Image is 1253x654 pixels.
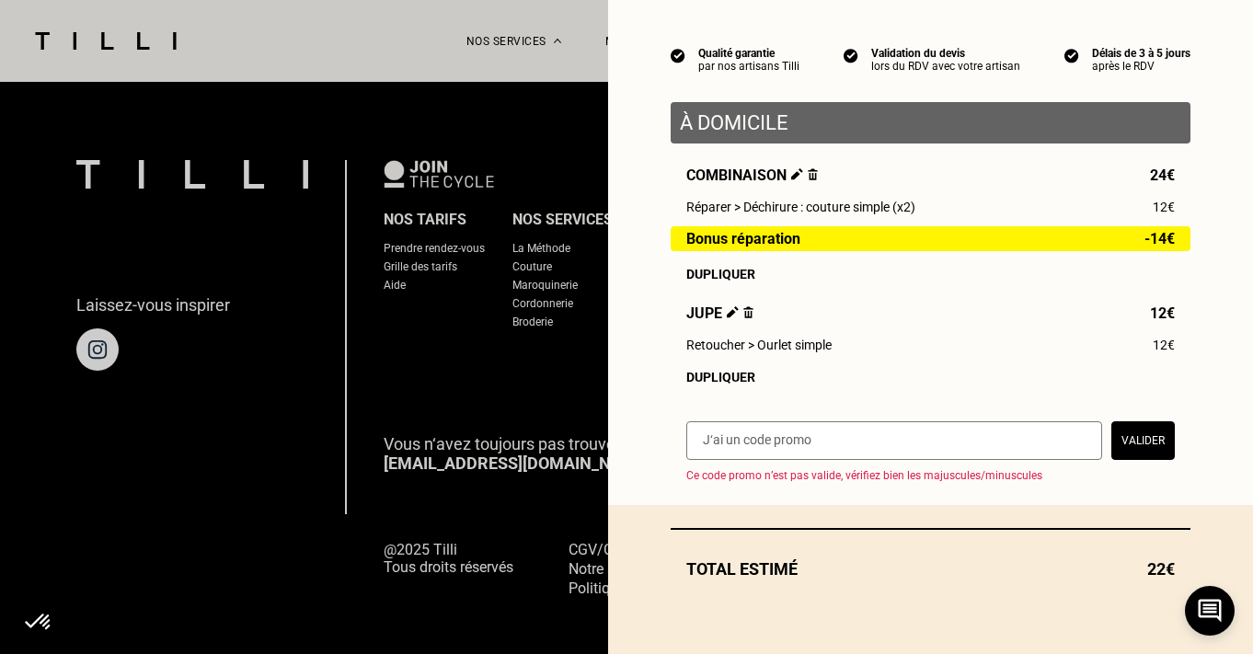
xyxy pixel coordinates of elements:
[871,47,1020,60] div: Validation du devis
[680,111,1181,134] p: À domicile
[1064,47,1079,63] img: icon list info
[686,469,1190,482] p: Ce code promo n’est pas valide, vérifiez bien les majuscules/minuscules
[871,60,1020,73] div: lors du RDV avec votre artisan
[671,47,685,63] img: icon list info
[686,421,1102,460] input: J‘ai un code promo
[808,168,818,180] img: Supprimer
[686,231,800,247] span: Bonus réparation
[1144,231,1175,247] span: -14€
[698,47,799,60] div: Qualité garantie
[686,267,1175,281] div: Dupliquer
[1111,421,1175,460] button: Valider
[1150,304,1175,322] span: 12€
[686,370,1175,384] div: Dupliquer
[686,166,818,184] span: Combinaison
[1150,166,1175,184] span: 24€
[743,306,753,318] img: Supprimer
[686,200,915,214] span: Réparer > Déchirure : couture simple (x2)
[686,304,753,322] span: Jupe
[686,338,832,352] span: Retoucher > Ourlet simple
[727,306,739,318] img: Éditer
[1153,338,1175,352] span: 12€
[1092,47,1190,60] div: Délais de 3 à 5 jours
[844,47,858,63] img: icon list info
[698,60,799,73] div: par nos artisans Tilli
[791,168,803,180] img: Éditer
[1092,60,1190,73] div: après le RDV
[671,559,1190,579] div: Total estimé
[1147,559,1175,579] span: 22€
[1153,200,1175,214] span: 12€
